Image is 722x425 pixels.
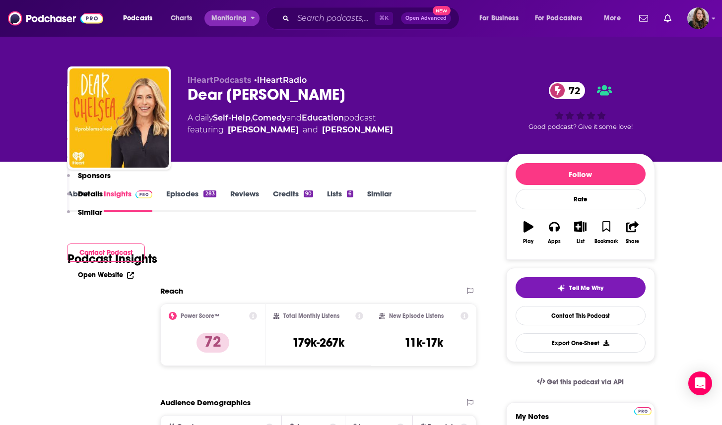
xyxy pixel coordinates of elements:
img: Dear Chelsea [69,68,169,168]
button: open menu [597,10,633,26]
button: open menu [204,10,260,26]
button: open menu [116,10,165,26]
span: Charts [171,11,192,25]
img: User Profile [687,7,709,29]
input: Search podcasts, credits, & more... [293,10,375,26]
span: Podcasts [123,11,152,25]
div: Open Intercom Messenger [688,371,712,395]
img: Podchaser - Follow, Share and Rate Podcasts [8,9,103,28]
span: For Business [479,11,519,25]
span: Monitoring [211,11,247,25]
button: open menu [528,10,597,26]
button: Open AdvancedNew [401,12,451,24]
button: open menu [472,10,531,26]
span: Open Advanced [405,16,447,21]
span: More [604,11,621,25]
a: Show notifications dropdown [660,10,675,27]
span: ⌘ K [375,12,393,25]
a: Charts [164,10,198,26]
span: 72 [559,82,585,99]
span: For Podcasters [535,11,583,25]
span: New [433,6,451,15]
button: Show profile menu [687,7,709,29]
span: Logged in as spectaclecreative [687,7,709,29]
a: Show notifications dropdown [635,10,652,27]
div: Search podcasts, credits, & more... [275,7,469,30]
a: 72 [549,82,585,99]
